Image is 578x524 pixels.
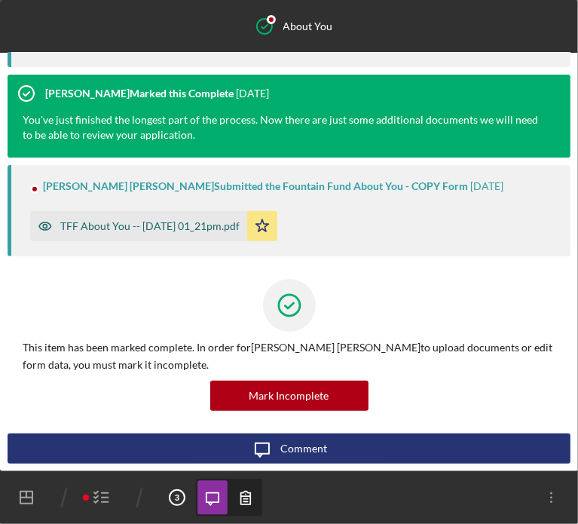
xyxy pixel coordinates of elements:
div: [PERSON_NAME] Marked this Complete [45,87,234,100]
div: About You [283,20,333,32]
div: TFF About You -- [DATE] 01_21pm.pdf [60,220,240,232]
div: [PERSON_NAME] [PERSON_NAME] Submitted the Fountain Fund About You - COPY Form [43,180,468,192]
time: 2025-09-10 17:21 [470,180,503,192]
button: Mark Incomplete [210,381,369,411]
button: TFF About You -- [DATE] 01_21pm.pdf [30,211,277,241]
div: You've just finished the longest part of the process. Now there are just some additional document... [23,112,540,142]
div: Mark Incomplete [249,381,329,411]
time: 2025-04-02 15:16 [236,87,269,100]
div: Comment [281,434,328,464]
tspan: 3 [175,493,179,502]
button: Comment [8,434,570,464]
p: This item has been marked complete. In order for [PERSON_NAME] [PERSON_NAME] to upload documents ... [23,339,555,373]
